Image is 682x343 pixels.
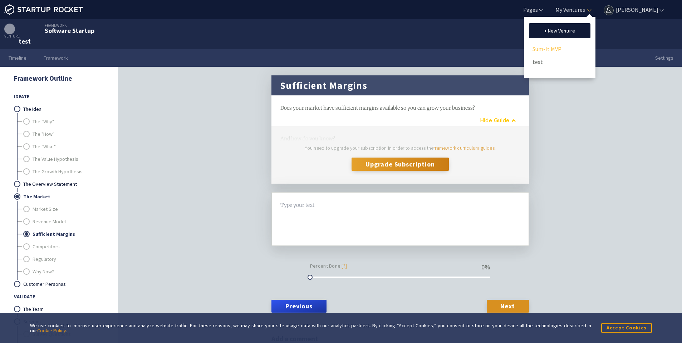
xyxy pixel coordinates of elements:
a: [?] [342,263,347,269]
h1: Sufficient Margins [280,80,367,91]
a: The Market [23,190,103,203]
small: Percent Done [310,262,347,270]
a: Regulatory [33,253,103,265]
a: Next [487,300,529,313]
a: test [533,56,587,67]
a: Revenue Model [33,215,103,228]
a: Pages [522,6,544,14]
div: test [19,38,31,45]
span: Ideate [14,90,103,103]
a: The "Why" [33,115,103,128]
a: Competitors [33,240,103,253]
a: The Value Hypothesis [33,153,103,165]
a: framework curriculum guides [433,145,495,151]
div: 0 % [481,264,490,270]
a: Cookie Policy [37,327,66,334]
a: The "How" [33,128,103,140]
span: Does your market have sufficient margins available so you can grow your business? [280,105,475,111]
a: Sum-It MVP [533,44,587,54]
a: [PERSON_NAME] [602,6,665,14]
button: Guide [467,114,525,126]
div: Venture [4,24,31,38]
p: You need to upgrade your subscription in order to access the . [280,143,520,153]
button: Upgrade Subscription [352,158,448,170]
a: The Overview Statement [23,178,103,190]
a: Venture test [4,24,31,45]
a: + New Venture [529,23,590,38]
a: Market Size [33,203,103,215]
a: The "What" [33,140,103,153]
a: Why Now? [33,265,103,278]
a: Previous [271,300,327,313]
a: Customer Personas [23,278,103,290]
span: Validate [14,290,103,303]
a: The Idea [23,103,103,115]
div: We use cookies to improve user experience and analyze website traffic. For these reasons, we may ... [30,323,591,333]
a: Sufficient Margins [33,228,103,240]
div: Framework [45,24,94,28]
a: Framework [35,49,77,67]
div: Software Startup [45,28,94,34]
a: Framework Outline [14,74,72,83]
button: Accept Cookies [601,323,652,332]
a: The Team [23,303,103,315]
a: The Growth Hypothesis [33,165,103,178]
a: My Ventures [554,6,585,14]
a: Settings [647,49,682,67]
